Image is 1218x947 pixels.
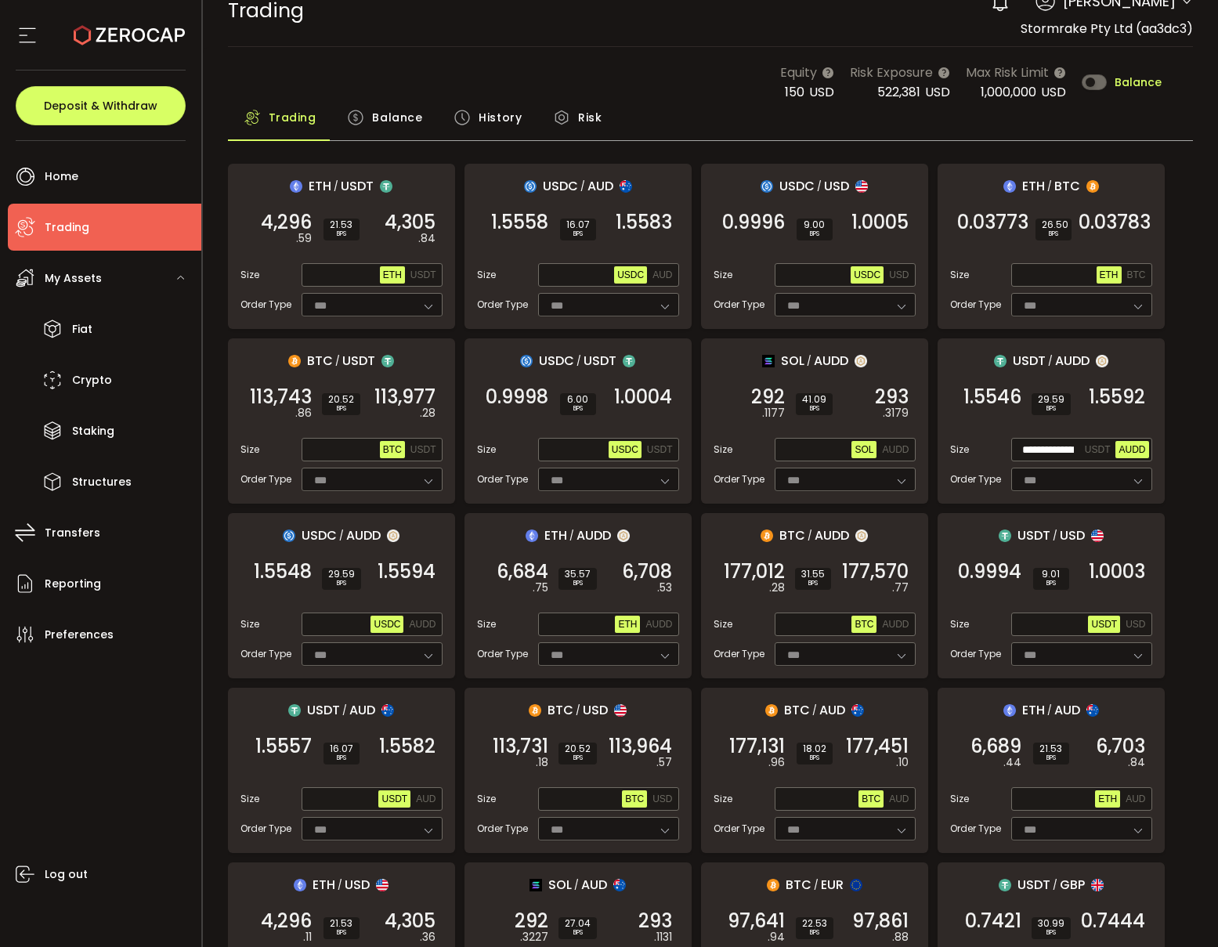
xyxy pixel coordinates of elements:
i: BPS [802,404,826,414]
span: USD [1041,83,1066,101]
i: BPS [1042,230,1065,239]
em: / [807,354,811,368]
span: EUR [821,875,844,895]
span: USDT [1013,351,1046,370]
img: sol_portfolio.png [762,355,775,367]
span: USD [583,700,608,720]
span: 0.9994 [958,564,1021,580]
span: AUDD [409,619,436,630]
i: BPS [328,404,354,414]
button: Deposit & Withdraw [16,86,186,125]
span: 6,684 [497,564,548,580]
span: ETH [383,269,402,280]
span: 21.53 [330,220,353,230]
span: SOL [855,444,873,455]
span: Reporting [45,573,101,595]
i: BPS [328,579,355,588]
span: Trading [269,102,316,133]
span: SOL [548,875,572,895]
span: 177,570 [842,564,909,580]
img: btc_portfolio.svg [761,530,773,542]
span: Order Type [950,822,1001,836]
span: BTC [548,700,573,720]
span: Deposit & Withdraw [44,100,157,111]
span: USDT [307,700,340,720]
span: Risk Exposure [850,63,933,82]
span: USD [652,793,672,804]
img: usdc_portfolio.svg [283,530,295,542]
i: BPS [1039,754,1063,763]
span: AUD [889,793,909,804]
span: Order Type [714,647,764,661]
span: USDT [1017,526,1050,545]
span: Order Type [477,298,528,312]
span: Order Type [714,298,764,312]
span: USD [925,83,950,101]
button: USDT [378,790,410,808]
span: 0.9996 [722,215,785,230]
span: 1.0003 [1089,564,1145,580]
em: .10 [896,754,909,771]
span: Order Type [477,472,528,486]
img: eth_portfolio.svg [290,180,302,193]
button: AUDD [879,441,912,458]
em: / [576,354,581,368]
span: ETH [313,875,335,895]
button: USDT [407,441,439,458]
span: Order Type [714,472,764,486]
span: 113,964 [609,739,672,754]
img: usdt_portfolio.svg [999,530,1011,542]
span: Size [477,443,496,457]
img: usdc_portfolio.svg [524,180,537,193]
span: AUDD [346,526,381,545]
span: ETH [544,526,567,545]
span: 29.59 [1038,395,1064,404]
img: eth_portfolio.svg [1003,704,1016,717]
span: 293 [875,389,909,405]
button: USDT [1082,441,1114,458]
i: BPS [566,404,590,414]
span: USD [889,269,909,280]
img: eth_portfolio.svg [294,879,306,891]
span: AUDD [1055,351,1090,370]
span: 18.02 [803,744,826,754]
span: BTC [862,793,880,804]
span: 150 [785,83,804,101]
span: 6,689 [970,739,1021,754]
button: BTC [380,441,405,458]
span: Size [240,268,259,282]
img: aud_portfolio.svg [381,704,394,717]
span: USDC [854,269,880,280]
i: BPS [330,754,353,763]
span: ETH [1100,269,1119,280]
span: 177,131 [729,739,785,754]
button: USDC [609,441,642,458]
em: .53 [657,580,672,596]
span: USDT [342,351,375,370]
em: / [342,703,347,717]
em: / [569,529,574,543]
span: 1.5558 [491,215,548,230]
em: .3179 [883,405,909,421]
span: Size [477,617,496,631]
em: / [1047,179,1052,193]
span: BTC [307,351,333,370]
em: / [339,529,344,543]
i: BPS [803,754,826,763]
span: 26.50 [1042,220,1065,230]
span: 6,708 [622,564,672,580]
span: Order Type [714,822,764,836]
span: Size [240,792,259,806]
span: 1.5582 [379,739,436,754]
span: Crypto [72,369,112,392]
span: ETH [618,619,637,630]
span: My Assets [45,267,102,290]
img: btc_portfolio.svg [765,704,778,717]
span: AUD [581,875,607,895]
span: Size [950,792,969,806]
img: eur_portfolio.svg [850,879,862,891]
span: Size [714,268,732,282]
button: AUD [886,790,912,808]
span: 1,000,000 [981,83,1036,101]
span: 9.01 [1039,569,1063,579]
